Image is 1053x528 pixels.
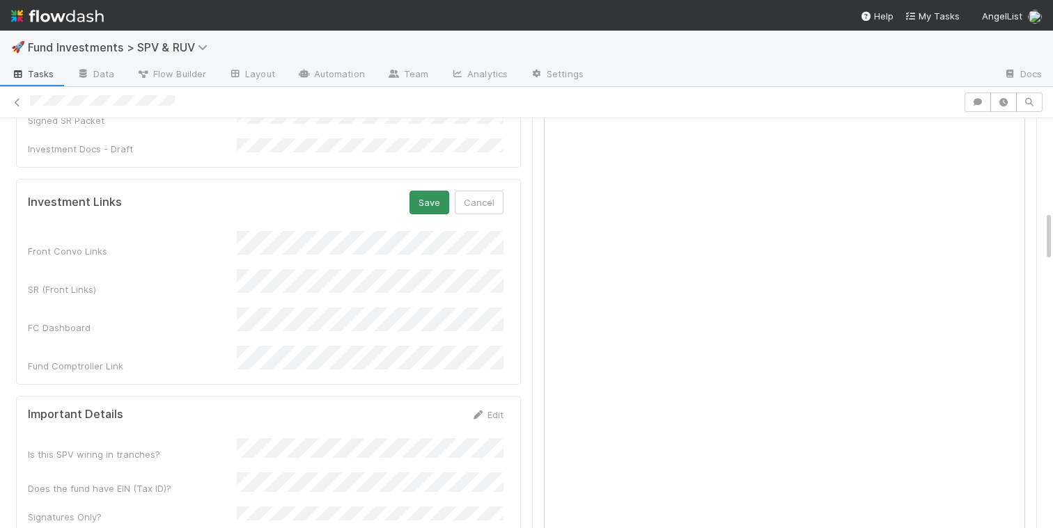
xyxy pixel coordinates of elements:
div: Front Convo Links [28,244,237,258]
span: My Tasks [905,10,960,22]
div: FC Dashboard [28,321,237,335]
a: Team [376,64,439,86]
div: Signed SR Packet [28,113,237,127]
span: Tasks [11,67,54,81]
div: Investment Docs - Draft [28,142,237,156]
div: SR (Front Links) [28,282,237,296]
a: Automation [286,64,376,86]
h5: Investment Links [28,195,122,209]
a: Layout [217,64,286,86]
img: logo-inverted-e16ddd16eac7371096b0.svg [11,4,104,28]
button: Save [409,191,449,214]
span: AngelList [982,10,1022,22]
button: Cancel [455,191,504,214]
div: Fund Comptroller Link [28,359,237,373]
a: Docs [992,64,1053,86]
img: avatar_ddac2f35-6c49-494a-9355-db49d32eca49.png [1028,10,1042,24]
a: Edit [471,409,504,420]
a: Settings [519,64,595,86]
div: Help [860,9,894,23]
h5: Important Details [28,408,123,422]
a: Data [65,64,125,86]
div: Is this SPV wiring in tranches? [28,447,237,461]
a: My Tasks [905,9,960,23]
div: Signatures Only? [28,510,237,524]
a: Flow Builder [125,64,217,86]
span: Flow Builder [136,67,206,81]
a: Analytics [439,64,519,86]
span: Fund Investments > SPV & RUV [28,40,214,54]
span: 🚀 [11,41,25,53]
div: Does the fund have EIN (Tax ID)? [28,481,237,495]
